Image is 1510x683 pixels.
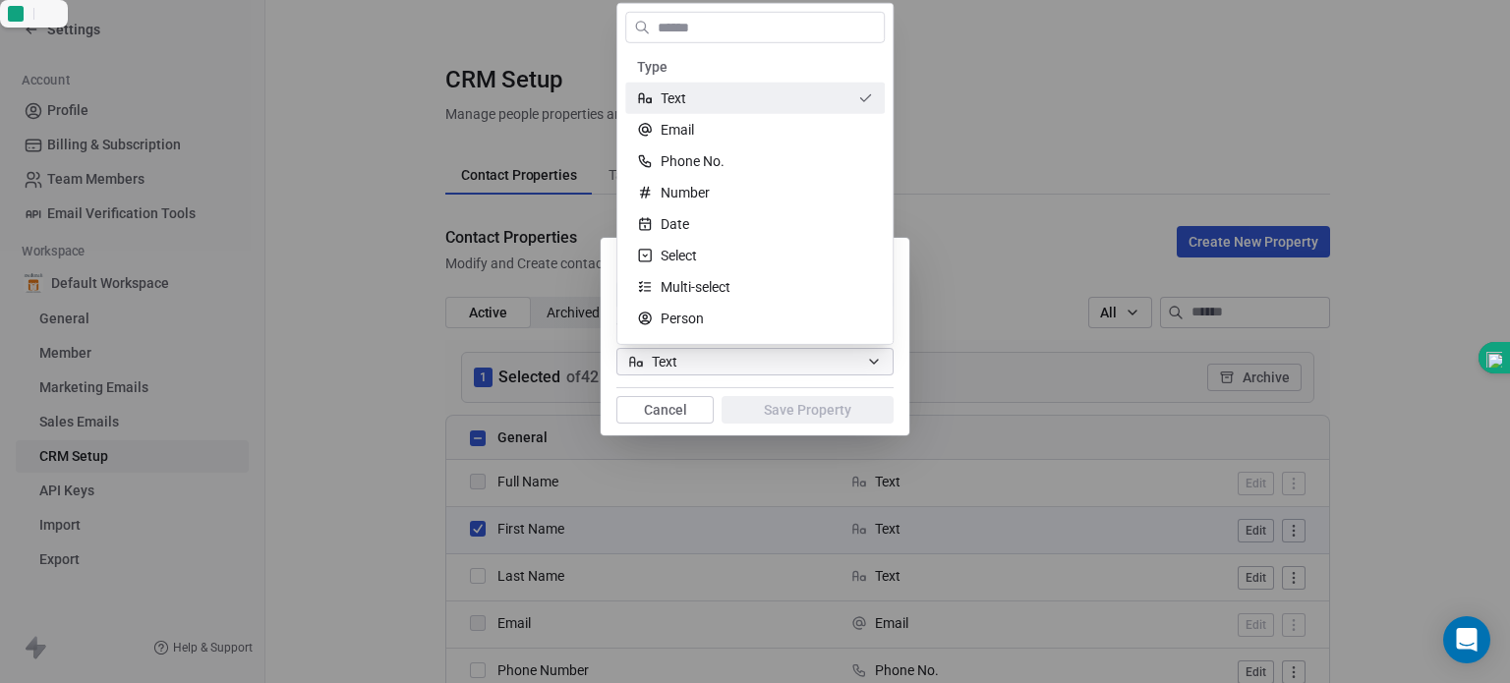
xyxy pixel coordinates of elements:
[661,309,704,328] span: Person
[661,151,725,171] span: Phone No.
[661,120,694,140] span: Email
[637,57,668,77] span: Type
[661,214,689,234] span: Date
[661,277,730,297] span: Multi-select
[661,183,710,202] span: Number
[661,246,697,265] span: Select
[625,51,885,460] div: Suggestions
[661,88,686,108] span: Text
